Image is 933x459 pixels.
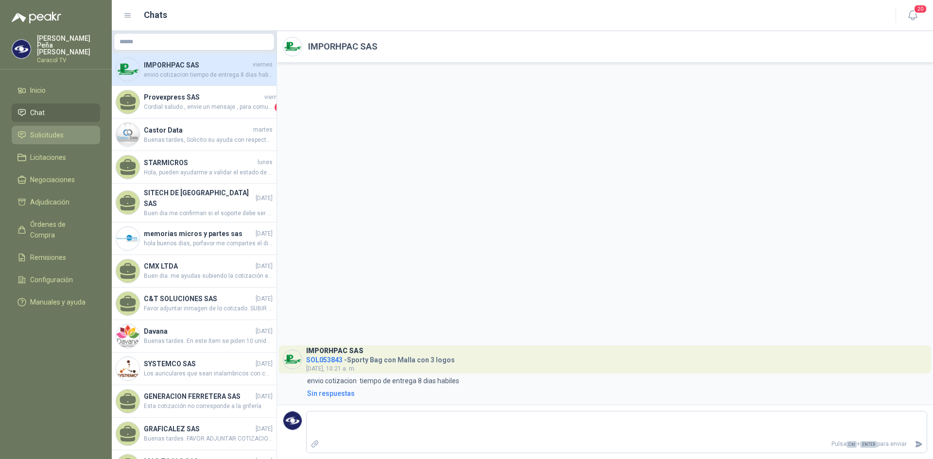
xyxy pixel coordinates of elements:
[144,228,254,239] h4: memorias micros y partes sas
[30,107,45,118] span: Chat
[144,293,254,304] h4: C&T SOLUCIONES SAS
[30,297,86,307] span: Manuales y ayuda
[12,148,100,167] a: Licitaciones
[256,194,273,203] span: [DATE]
[306,348,363,354] h3: IMPORHPAC SAS
[30,174,75,185] span: Negociaciones
[12,126,100,144] a: Solicitudes
[144,157,256,168] h4: STARMICROS
[144,8,167,22] h1: Chats
[307,375,459,386] p: envio cotizacion tiempo de entrega 8 dias habiles
[144,261,254,272] h4: CMX LTDA
[914,4,927,14] span: 20
[144,434,273,443] span: Buenas tardes. FAVOR ADJUNTAR COTIZACION EN SU FORMATO
[112,86,276,119] a: Provexpress SASviernesCordial saludo , envie un mensaje , para comunicarles que el producto llega...
[12,271,100,289] a: Configuración
[144,92,262,102] h4: Provexpress SAS
[112,222,276,255] a: Company Logomemorias micros y partes sas[DATE]hola buenos dias, porfavor me compartes el diseño ....
[256,229,273,238] span: [DATE]
[144,102,273,112] span: Cordial saludo , envie un mensaje , para comunicarles que el producto llega en 30 dis, bajo odc, ...
[283,411,302,430] img: Company Logo
[305,388,927,399] a: Sin respuestas
[30,152,66,163] span: Licitaciones
[144,358,254,369] h4: SYSTEMCO SAS
[144,60,251,70] h4: IMPORHPAC SAS
[112,385,276,418] a: GENERACION FERRETERA SAS[DATE]Esta cotización no corresponde a la grifería
[116,324,139,348] img: Company Logo
[116,357,139,380] img: Company Logo
[144,369,273,378] span: Los auriculares que sean inalambricos con conexión a Bluetooth
[112,288,276,320] a: C&T SOLUCIONES SAS[DATE]Favor adjuntar inmagen de lo cotizado. SUBIR COTIZACION EN SU FORMATO
[116,58,139,81] img: Company Logo
[144,187,254,209] h4: SITECH DE [GEOGRAPHIC_DATA] SAS
[283,37,302,56] img: Company Logo
[112,320,276,353] a: Company LogoDavana[DATE]Buenas tardes. En este ítem se piden 10 unidades, combinadas y/o alternat...
[904,7,921,24] button: 20
[12,193,100,211] a: Adjudicación
[12,81,100,100] a: Inicio
[144,125,251,136] h4: Castor Data
[144,326,254,337] h4: Davana
[306,354,455,363] h4: - Sporty Bag con Malla con 3 logos
[256,262,273,271] span: [DATE]
[30,130,64,140] span: Solicitudes
[144,209,273,218] span: Buen dia me confirman si el soporte debe ser marca Dairu o podemos cotizar las que tengamos dispo...
[144,337,273,346] span: Buenas tardes. En este ítem se piden 10 unidades, combinadas y/o alternativa para entregar las 10...
[911,436,927,453] button: Enviar
[860,441,877,448] span: ENTER
[307,388,355,399] div: Sin respuestas
[306,365,356,372] span: [DATE], 10:21 a. m.
[256,294,273,304] span: [DATE]
[144,424,254,434] h4: GRAFICALEZ SAS
[112,119,276,151] a: Company LogoCastor DatamartesBuenas tardes, Solicito su ayuda con respecto a la necesidad, Los in...
[847,441,857,448] span: Ctrl
[30,274,73,285] span: Configuración
[144,136,273,145] span: Buenas tardes, Solicito su ayuda con respecto a la necesidad, Los ing. me preguntan para que aire...
[144,304,273,313] span: Favor adjuntar inmagen de lo cotizado. SUBIR COTIZACION EN SU FORMATO
[112,353,276,385] a: Company LogoSYSTEMCO SAS[DATE]Los auriculares que sean inalambricos con conexión a Bluetooth
[256,327,273,336] span: [DATE]
[253,60,273,69] span: viernes
[144,168,273,177] span: Hola, pueden ayudarme a validar el estado de entrega pedido 4510001845 por 5 MODEM 4G MW43TM LTE ...
[12,170,100,189] a: Negociaciones
[116,227,139,250] img: Company Logo
[323,436,911,453] p: Pulsa + para enviar
[12,248,100,267] a: Remisiones
[12,293,100,311] a: Manuales y ayuda
[112,53,276,86] a: Company LogoIMPORHPAC SASviernesenvio cotizacion tiempo de entrega 8 dias habiles
[253,125,273,135] span: martes
[256,359,273,369] span: [DATE]
[144,272,273,281] span: Buen dia. me ayudas subiendo la cotización en el formato de ustedes. Gracias
[12,12,61,23] img: Logo peakr
[112,151,276,184] a: STARMICROSlunesHola, pueden ayudarme a validar el estado de entrega pedido 4510001845 por 5 MODEM...
[112,184,276,222] a: SITECH DE [GEOGRAPHIC_DATA] SAS[DATE]Buen dia me confirman si el soporte debe ser marca Dairu o p...
[12,40,31,58] img: Company Logo
[308,40,378,53] h2: IMPORHPAC SAS
[256,392,273,401] span: [DATE]
[258,158,273,167] span: lunes
[37,57,100,63] p: Caracol TV
[283,350,302,369] img: Company Logo
[144,402,273,411] span: Esta cotización no corresponde a la grifería
[12,103,100,122] a: Chat
[30,197,69,207] span: Adjudicación
[144,239,273,248] span: hola buenos dias, porfavor me compartes el diseño . quedo super atenta
[116,123,139,146] img: Company Logo
[144,391,254,402] h4: GENERACION FERRETERA SAS
[112,418,276,450] a: GRAFICALEZ SAS[DATE]Buenas tardes. FAVOR ADJUNTAR COTIZACION EN SU FORMATO
[275,102,284,112] span: 1
[264,93,284,102] span: viernes
[30,85,46,96] span: Inicio
[112,255,276,288] a: CMX LTDA[DATE]Buen dia. me ayudas subiendo la cotización en el formato de ustedes. Gracias
[307,436,323,453] label: Adjuntar archivos
[256,425,273,434] span: [DATE]
[12,215,100,244] a: Órdenes de Compra
[37,35,100,55] p: [PERSON_NAME] Peña [PERSON_NAME]
[30,252,66,263] span: Remisiones
[144,70,273,80] span: envio cotizacion tiempo de entrega 8 dias habiles
[306,356,343,364] span: SOL053843
[30,219,91,240] span: Órdenes de Compra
